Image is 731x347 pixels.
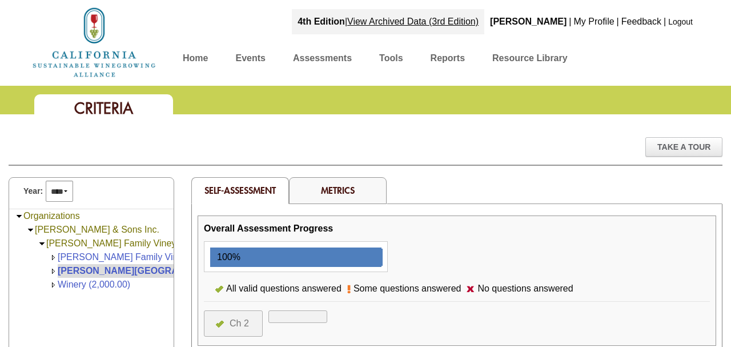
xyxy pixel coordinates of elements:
[46,238,234,248] a: [PERSON_NAME] Family Vineyards & Winery
[31,6,157,79] img: logo_cswa2x.png
[475,282,579,296] div: No questions answered
[621,17,661,26] a: Feedback
[293,50,352,70] a: Assessments
[215,286,223,293] img: icon-all-questions-answered.png
[216,321,224,328] img: icon-all-questions-answered.png
[26,226,35,234] img: Collapse Nelson & Sons Inc.
[431,50,465,70] a: Reports
[183,50,208,70] a: Home
[216,317,251,330] a: Ch 2
[490,17,567,26] b: [PERSON_NAME]
[35,225,159,234] a: [PERSON_NAME] & Sons Inc.
[15,212,23,221] img: Collapse Organizations
[23,185,43,197] span: Year:
[223,282,347,296] div: All valid questions answered
[568,9,572,34] div: |
[662,9,667,34] div: |
[31,37,157,46] a: Home
[58,280,130,289] a: Winery (2,000.00)
[616,9,620,34] div: |
[351,282,467,296] div: Some questions answered
[379,50,403,70] a: Tools
[347,17,479,26] a: View Archived Data (3rd Edition)
[467,286,475,292] img: icon-no-questions-answered.png
[573,17,614,26] a: My Profile
[58,266,268,276] a: [PERSON_NAME][GEOGRAPHIC_DATA] (168.00)
[38,240,46,248] img: Collapse Nelson Family Vineyards & Winery
[204,184,276,196] span: Self-Assessment
[58,252,250,262] a: [PERSON_NAME] Family Vineyards (1,500.00)
[298,17,345,26] strong: 4th Edition
[230,317,249,330] div: Ch 2
[235,50,265,70] a: Events
[211,249,240,266] div: 100%
[668,17,693,26] a: Logout
[321,184,355,196] a: Metrics
[492,50,568,70] a: Resource Library
[347,285,351,294] img: icon-some-questions-answered.png
[645,137,722,157] div: Take A Tour
[23,211,80,221] a: Organizations
[292,9,484,34] div: |
[204,222,333,236] div: Overall Assessment Progress
[74,98,133,118] span: Criteria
